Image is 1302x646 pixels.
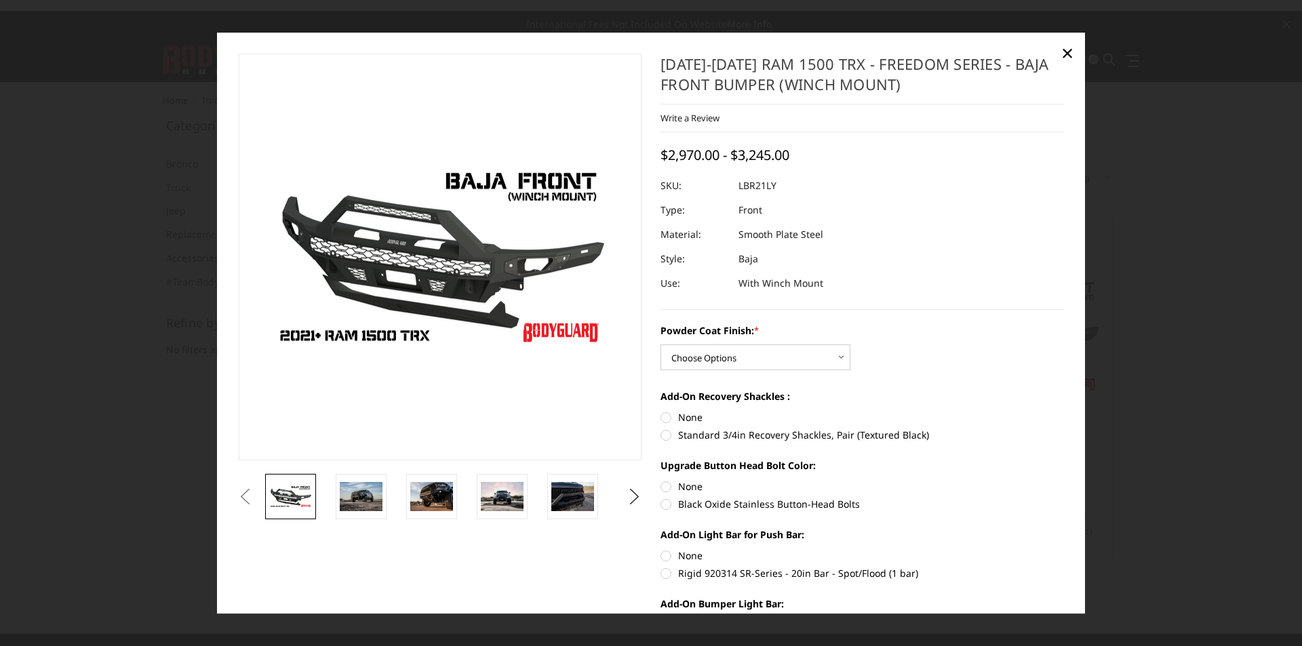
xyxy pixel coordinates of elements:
[660,597,1064,611] label: Add-On Bumper Light Bar:
[738,271,823,296] dd: With Winch Mount
[660,174,728,198] dt: SKU:
[625,487,645,507] button: Next
[660,146,789,164] span: $2,970.00 - $3,245.00
[660,198,728,222] dt: Type:
[738,247,758,271] dd: Baja
[1057,42,1078,64] a: Close
[340,483,382,511] img: 2021-2024 Ram 1500 TRX - Freedom Series - Baja Front Bumper (winch mount)
[660,222,728,247] dt: Material:
[239,54,642,460] a: 2021-2024 Ram 1500 TRX - Freedom Series - Baja Front Bumper (winch mount)
[660,410,1064,424] label: None
[235,487,256,507] button: Previous
[660,458,1064,472] label: Upgrade Button Head Bolt Color:
[738,198,762,222] dd: Front
[660,112,719,124] a: Write a Review
[551,483,594,511] img: 2021-2024 Ram 1500 TRX - Freedom Series - Baja Front Bumper (winch mount)
[660,497,1064,511] label: Black Oxide Stainless Button-Head Bolts
[481,482,524,511] img: 2021-2024 Ram 1500 TRX - Freedom Series - Baja Front Bumper (winch mount)
[660,389,1064,403] label: Add-On Recovery Shackles :
[738,174,776,198] dd: LBR21LY
[660,271,728,296] dt: Use:
[660,428,1064,442] label: Standard 3/4in Recovery Shackles, Pair (Textured Black)
[269,485,312,508] img: 2021-2024 Ram 1500 TRX - Freedom Series - Baja Front Bumper (winch mount)
[660,548,1064,563] label: None
[660,527,1064,542] label: Add-On Light Bar for Push Bar:
[660,566,1064,580] label: Rigid 920314 SR-Series - 20in Bar - Spot/Flood (1 bar)
[660,323,1064,338] label: Powder Coat Finish:
[660,479,1064,493] label: None
[660,247,728,271] dt: Style:
[410,483,453,511] img: 2021-2024 Ram 1500 TRX - Freedom Series - Baja Front Bumper (winch mount)
[738,222,823,247] dd: Smooth Plate Steel
[660,54,1064,104] h1: [DATE]-[DATE] Ram 1500 TRX - Freedom Series - Baja Front Bumper (winch mount)
[1061,38,1073,67] span: ×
